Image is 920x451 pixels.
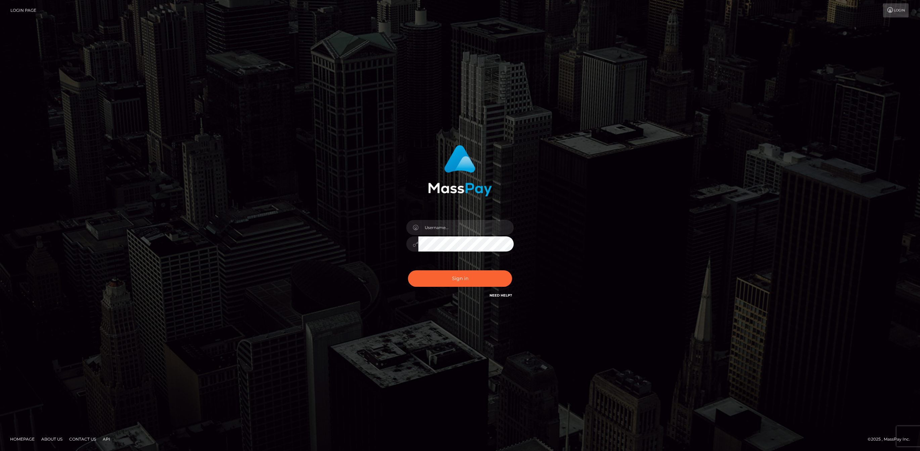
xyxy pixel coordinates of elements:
[66,434,99,444] a: Contact Us
[39,434,65,444] a: About Us
[883,3,909,17] a: Login
[418,220,514,235] input: Username...
[7,434,37,444] a: Homepage
[408,270,512,287] button: Sign in
[10,3,36,17] a: Login Page
[100,434,113,444] a: API
[868,436,915,443] div: © 2025 , MassPay Inc.
[428,145,492,196] img: MassPay Login
[490,293,512,298] a: Need Help?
